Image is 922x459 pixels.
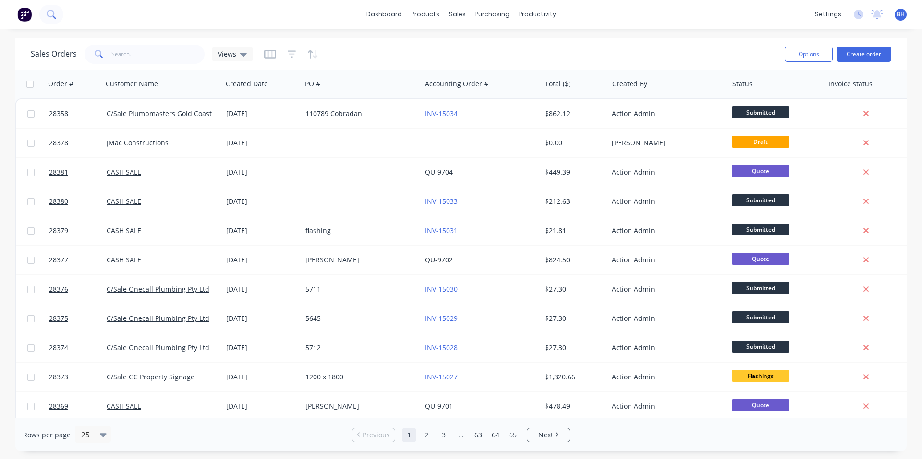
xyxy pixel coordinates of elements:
div: Action Admin [612,255,718,265]
span: BH [897,10,905,19]
span: Quote [732,399,789,411]
span: Flashings [732,370,789,382]
a: INV-15034 [425,109,458,118]
div: Total ($) [545,79,570,89]
a: 28374 [49,333,107,362]
div: [DATE] [226,109,298,118]
div: 110789 Cobradan [305,109,412,118]
a: 28381 [49,158,107,187]
div: settings [810,7,846,22]
div: Status [732,79,752,89]
a: CASH SALE [107,197,141,206]
div: 1200 x 1800 [305,372,412,382]
div: Action Admin [612,314,718,323]
span: 28376 [49,284,68,294]
div: [DATE] [226,314,298,323]
span: Next [538,430,553,440]
a: dashboard [362,7,407,22]
div: [DATE] [226,401,298,411]
a: Next page [527,430,570,440]
div: $27.30 [545,343,601,353]
span: Submitted [732,224,789,235]
a: QU-9704 [425,167,453,177]
a: CASH SALE [107,255,141,264]
div: $27.30 [545,284,601,294]
div: $0.00 [545,138,601,148]
div: $862.12 [545,109,601,118]
a: INV-15030 [425,284,458,294]
span: 28380 [49,197,68,206]
span: Views [218,49,236,59]
span: Submitted [732,282,789,294]
span: Submitted [732,311,789,323]
a: 28375 [49,304,107,333]
a: Page 1 is your current page [402,428,416,442]
div: 5711 [305,284,412,294]
span: Submitted [732,106,789,118]
div: [DATE] [226,284,298,294]
div: $212.63 [545,197,601,206]
div: productivity [514,7,561,22]
span: 28374 [49,343,68,353]
img: Factory [17,7,32,22]
a: C/Sale Onecall Plumbing Pty Ltd [107,314,209,323]
a: 28369 [49,392,107,421]
a: 28380 [49,187,107,216]
span: 28378 [49,138,68,148]
a: C/Sale Onecall Plumbing Pty Ltd [107,284,209,294]
div: $478.49 [545,401,601,411]
a: 28378 [49,129,107,157]
div: Action Admin [612,109,718,118]
div: 5645 [305,314,412,323]
span: 28377 [49,255,68,265]
div: Action Admin [612,401,718,411]
div: Action Admin [612,372,718,382]
div: [DATE] [226,226,298,235]
a: Page 65 [506,428,520,442]
a: 28373 [49,363,107,391]
span: 28375 [49,314,68,323]
div: [DATE] [226,372,298,382]
a: QU-9702 [425,255,453,264]
div: flashing [305,226,412,235]
a: Page 3 [437,428,451,442]
span: Submitted [732,194,789,206]
a: 28377 [49,246,107,274]
a: INV-15033 [425,197,458,206]
div: Action Admin [612,197,718,206]
a: CASH SALE [107,226,141,235]
div: [DATE] [226,138,298,148]
a: C/Sale Plumbmasters Gold Coast Pty Ltd [107,109,235,118]
a: INV-15029 [425,314,458,323]
div: [PERSON_NAME] [305,255,412,265]
a: 28376 [49,275,107,304]
span: Quote [732,165,789,177]
span: Quote [732,253,789,265]
div: [DATE] [226,167,298,177]
div: [DATE] [226,343,298,353]
a: C/Sale GC Property Signage [107,372,194,381]
div: 5712 [305,343,412,353]
div: Action Admin [612,167,718,177]
div: [PERSON_NAME] [305,401,412,411]
a: Page 2 [419,428,434,442]
div: Action Admin [612,226,718,235]
span: Previous [363,430,390,440]
button: Options [785,47,833,62]
div: $27.30 [545,314,601,323]
div: Accounting Order # [425,79,488,89]
span: 28373 [49,372,68,382]
div: purchasing [471,7,514,22]
a: JMac Constructions [107,138,169,147]
input: Search... [111,45,205,64]
div: Action Admin [612,284,718,294]
a: 28379 [49,216,107,245]
div: Customer Name [106,79,158,89]
div: products [407,7,444,22]
a: CASH SALE [107,167,141,177]
div: $824.50 [545,255,601,265]
span: Submitted [732,341,789,353]
span: 28358 [49,109,68,118]
div: Created Date [226,79,268,89]
div: $21.81 [545,226,601,235]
